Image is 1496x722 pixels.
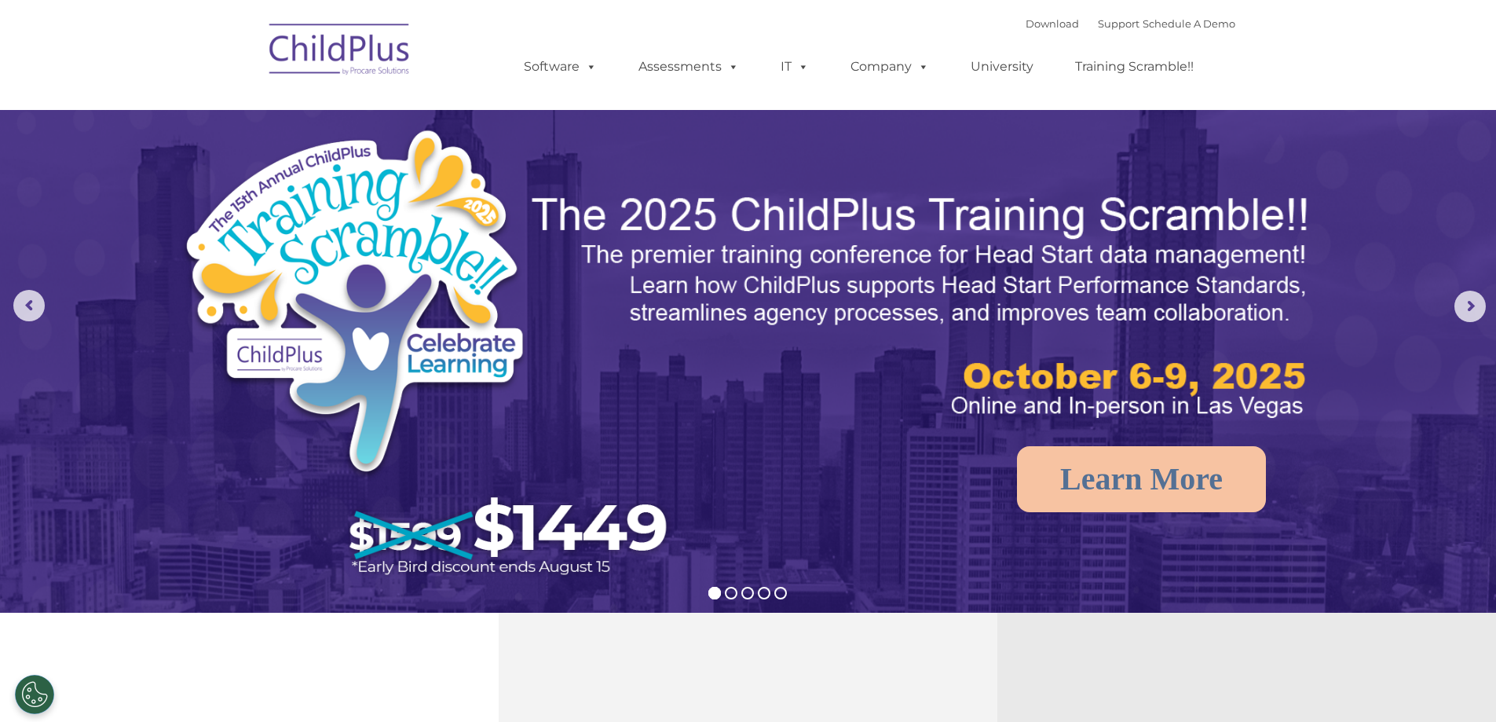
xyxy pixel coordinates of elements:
a: Schedule A Demo [1143,17,1235,30]
a: University [955,51,1049,82]
font: | [1026,17,1235,30]
a: IT [765,51,825,82]
button: Cookies Settings [15,675,54,714]
span: Last name [218,104,266,115]
iframe: Chat Widget [1239,552,1496,722]
a: Learn More [1017,446,1266,512]
a: Training Scramble!! [1059,51,1209,82]
a: Company [835,51,945,82]
a: Support [1098,17,1139,30]
span: Phone number [218,168,285,180]
a: Download [1026,17,1079,30]
a: Software [508,51,613,82]
img: ChildPlus by Procare Solutions [262,13,419,91]
a: Assessments [623,51,755,82]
